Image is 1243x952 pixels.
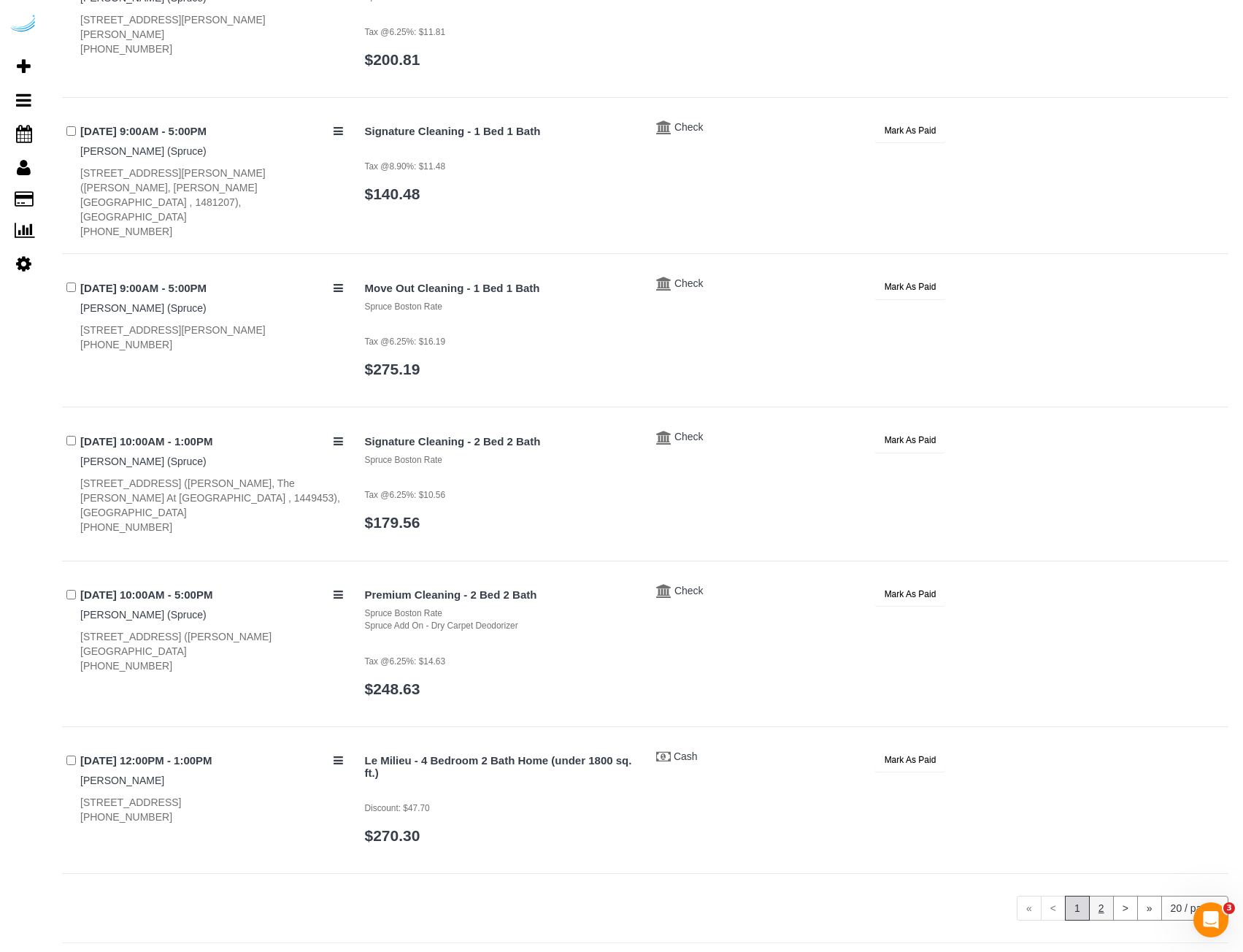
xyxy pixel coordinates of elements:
[365,283,635,295] h4: Move Out Cleaning - 1 Bed 1 Bath
[1193,902,1228,937] iframe: Intercom live chat
[1089,896,1114,921] a: 2
[80,436,343,448] h4: [DATE] 10:00AM - 1:00PM
[674,751,698,762] a: Cash
[674,277,704,289] a: Check
[80,323,343,352] div: [STREET_ADDRESS][PERSON_NAME] [PHONE_NUMBER]
[80,775,164,786] a: [PERSON_NAME]
[674,585,704,596] a: Check
[875,749,946,772] button: Mark As Paid
[1137,896,1162,921] a: »
[365,490,446,500] small: Tax @6.25%: $10.56
[80,166,343,239] div: [STREET_ADDRESS][PERSON_NAME] ([PERSON_NAME], [PERSON_NAME][GEOGRAPHIC_DATA] , 1481207), [GEOGRAP...
[365,827,420,844] a: $270.30
[365,185,420,202] a: $140.48
[674,121,704,133] a: Check
[365,454,635,467] div: Spruce Boston Rate
[365,589,635,602] h4: Premium Cleaning - 2 Bed 2 Bath
[80,589,343,602] h4: [DATE] 10:00AM - 5:00PM
[80,302,207,314] a: [PERSON_NAME] (Spruce)
[365,436,635,448] h4: Signature Cleaning - 2 Bed 2 Bath
[365,620,635,632] div: Spruce Add On - Dry Carpet Deodorizer
[875,120,946,142] button: Mark As Paid
[1223,902,1235,914] span: 3
[80,755,343,767] h4: [DATE] 12:00PM - 1:00PM
[1065,896,1090,921] span: 1
[365,680,420,697] a: $248.63
[80,456,207,467] a: [PERSON_NAME] (Spruce)
[9,15,38,35] img: Automaid Logo
[80,126,343,138] h4: [DATE] 9:00AM - 5:00PM
[80,476,343,534] div: [STREET_ADDRESS] ([PERSON_NAME], The [PERSON_NAME] At [GEOGRAPHIC_DATA] , 1449453), [GEOGRAPHIC_D...
[1017,896,1042,921] span: «
[365,607,635,620] div: Spruce Boston Rate
[80,283,343,295] h4: [DATE] 9:00AM - 5:00PM
[875,429,946,452] button: Mark As Paid
[365,803,430,813] small: Discount: $47.70
[1113,896,1138,921] a: >
[365,27,446,37] small: Tax @6.25%: $11.81
[80,629,343,673] div: [STREET_ADDRESS] ([PERSON_NAME][GEOGRAPHIC_DATA] [PHONE_NUMBER]
[365,301,635,313] div: Spruce Boston Rate
[875,276,946,299] button: Mark As Paid
[365,126,635,138] h4: Signature Cleaning - 1 Bed 1 Bath
[365,514,420,531] a: $179.56
[80,12,343,56] div: [STREET_ADDRESS][PERSON_NAME][PERSON_NAME] [PHONE_NUMBER]
[1017,896,1228,921] nav: Pagination navigation
[80,795,343,824] div: [STREET_ADDRESS] [PHONE_NUMBER]
[1161,896,1228,921] button: 20 / page
[674,431,704,442] a: Check
[365,51,420,68] a: $200.81
[80,145,207,157] a: [PERSON_NAME] (Spruce)
[1041,896,1066,921] span: <
[365,755,635,779] h4: Le Milieu - 4 Bedroom 2 Bath Home (under 1800 sq. ft.)
[365,337,446,347] small: Tax @6.25%: $16.19
[365,656,446,667] small: Tax @6.25%: $14.63
[875,583,946,606] button: Mark As Paid
[365,361,420,377] a: $275.19
[365,161,446,172] small: Tax @8.90%: $11.48
[80,609,207,621] a: [PERSON_NAME] (Spruce)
